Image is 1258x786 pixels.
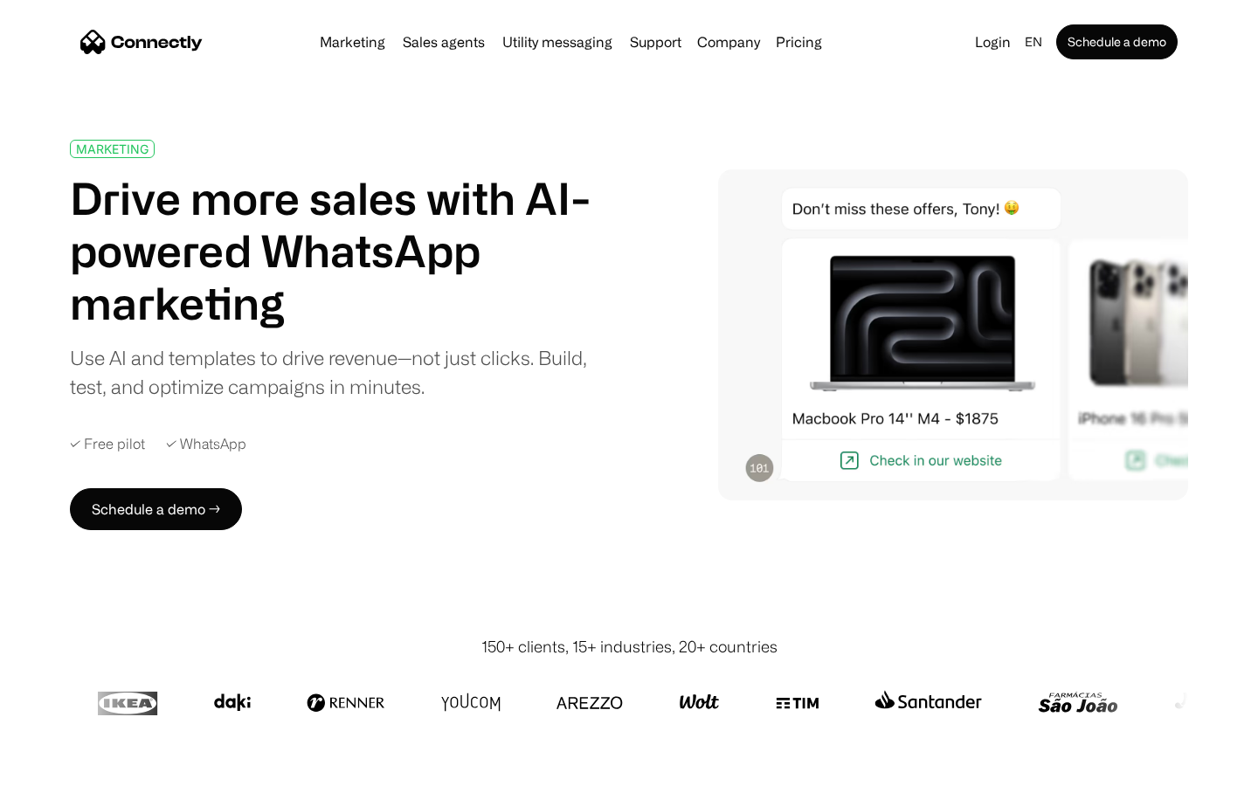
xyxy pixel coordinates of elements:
[17,754,105,780] aside: Language selected: English
[697,30,760,54] div: Company
[1056,24,1178,59] a: Schedule a demo
[968,30,1018,54] a: Login
[623,35,688,49] a: Support
[166,436,246,452] div: ✓ WhatsApp
[35,755,105,780] ul: Language list
[481,635,778,658] div: 150+ clients, 15+ industries, 20+ countries
[76,142,149,155] div: MARKETING
[495,35,619,49] a: Utility messaging
[396,35,492,49] a: Sales agents
[70,436,145,452] div: ✓ Free pilot
[1025,30,1042,54] div: en
[70,488,242,530] a: Schedule a demo →
[769,35,829,49] a: Pricing
[70,343,610,401] div: Use AI and templates to drive revenue—not just clicks. Build, test, and optimize campaigns in min...
[70,172,610,329] h1: Drive more sales with AI-powered WhatsApp marketing
[313,35,392,49] a: Marketing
